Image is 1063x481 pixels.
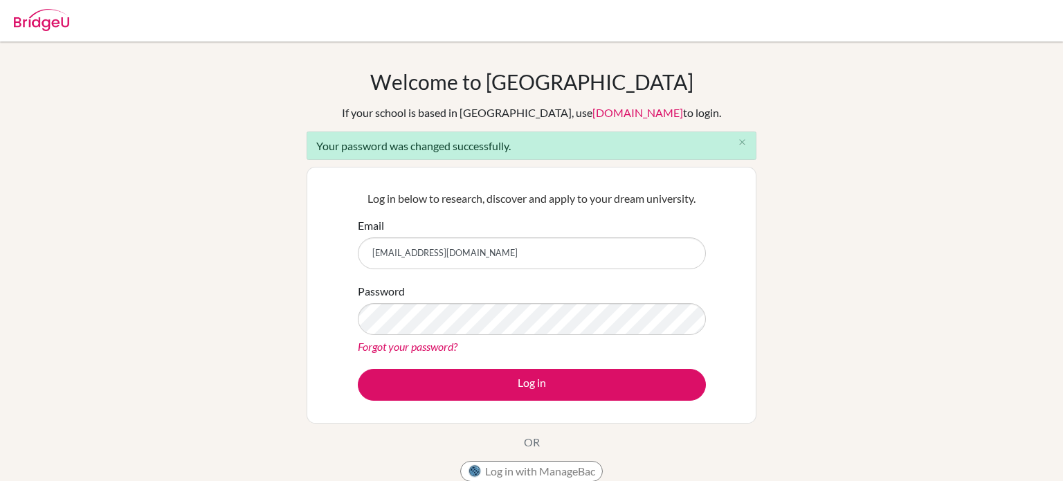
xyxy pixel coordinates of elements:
p: Log in below to research, discover and apply to your dream university. [358,190,706,207]
label: Password [358,283,405,300]
i: close [737,137,747,147]
label: Email [358,217,384,234]
a: [DOMAIN_NAME] [592,106,683,119]
div: Your password was changed successfully. [307,131,756,160]
button: Log in [358,369,706,401]
a: Forgot your password? [358,340,457,353]
div: If your school is based in [GEOGRAPHIC_DATA], use to login. [342,105,721,121]
button: Close [728,132,756,153]
img: Bridge-U [14,9,69,31]
h1: Welcome to [GEOGRAPHIC_DATA] [370,69,693,94]
p: OR [524,434,540,451]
